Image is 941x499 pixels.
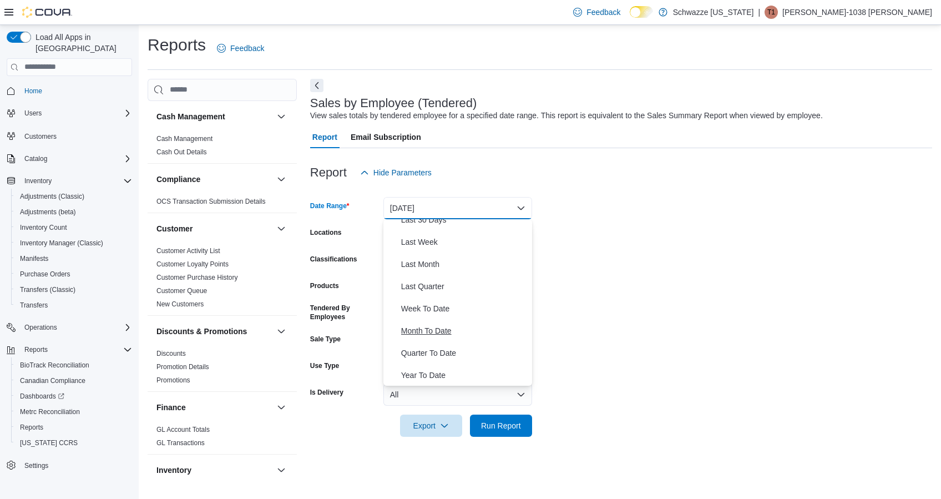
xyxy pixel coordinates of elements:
[20,458,132,472] span: Settings
[11,282,136,298] button: Transfers (Classic)
[351,126,421,148] span: Email Subscription
[310,166,347,179] h3: Report
[401,258,528,271] span: Last Month
[156,465,272,476] button: Inventory
[2,457,136,473] button: Settings
[2,151,136,167] button: Catalog
[20,152,52,165] button: Catalog
[275,222,288,235] button: Customer
[373,167,432,178] span: Hide Parameters
[275,463,288,477] button: Inventory
[24,345,48,354] span: Reports
[2,105,136,121] button: Users
[156,135,213,143] a: Cash Management
[407,415,456,437] span: Export
[401,346,528,360] span: Quarter To Date
[383,197,532,219] button: [DATE]
[569,1,625,23] a: Feedback
[356,162,436,184] button: Hide Parameters
[16,299,52,312] a: Transfers
[16,390,69,403] a: Dashboards
[148,423,297,454] div: Finance
[20,174,132,188] span: Inventory
[20,239,103,248] span: Inventory Manager (Classic)
[156,362,209,371] span: Promotion Details
[16,190,89,203] a: Adjustments (Classic)
[2,320,136,335] button: Operations
[11,266,136,282] button: Purchase Orders
[20,84,132,98] span: Home
[20,321,132,334] span: Operations
[275,401,288,414] button: Finance
[16,283,80,296] a: Transfers (Classic)
[156,300,204,308] a: New Customers
[11,357,136,373] button: BioTrack Reconciliation
[2,83,136,99] button: Home
[148,132,297,163] div: Cash Management
[20,174,56,188] button: Inventory
[310,79,323,92] button: Next
[20,208,76,216] span: Adjustments (beta)
[310,110,823,122] div: View sales totals by tendered employee for a specified date range. This report is equivalent to t...
[630,6,653,18] input: Dark Mode
[24,109,42,118] span: Users
[156,425,210,434] span: GL Account Totals
[20,129,132,143] span: Customers
[20,321,62,334] button: Operations
[400,415,462,437] button: Export
[470,415,532,437] button: Run Report
[156,148,207,156] a: Cash Out Details
[673,6,754,19] p: Schwazze [US_STATE]
[156,287,207,295] a: Customer Queue
[20,423,43,432] span: Reports
[156,223,272,234] button: Customer
[156,326,247,337] h3: Discounts & Promotions
[156,134,213,143] span: Cash Management
[156,174,272,185] button: Compliance
[20,285,75,294] span: Transfers (Classic)
[156,326,272,337] button: Discounts & Promotions
[24,323,57,332] span: Operations
[16,436,82,450] a: [US_STATE] CCRS
[11,389,136,404] a: Dashboards
[275,173,288,186] button: Compliance
[310,201,350,210] label: Date Range
[156,465,191,476] h3: Inventory
[24,154,47,163] span: Catalog
[156,111,272,122] button: Cash Management
[16,268,75,281] a: Purchase Orders
[156,174,200,185] h3: Compliance
[767,6,775,19] span: T1
[20,270,70,279] span: Purchase Orders
[156,363,209,371] a: Promotion Details
[11,189,136,204] button: Adjustments (Classic)
[20,107,46,120] button: Users
[782,6,932,19] p: [PERSON_NAME]-1038 [PERSON_NAME]
[20,152,132,165] span: Catalog
[401,213,528,226] span: Last 30 Days
[312,126,337,148] span: Report
[401,324,528,337] span: Month To Date
[11,373,136,389] button: Canadian Compliance
[20,192,84,201] span: Adjustments (Classic)
[156,402,272,413] button: Finance
[20,223,67,232] span: Inventory Count
[20,84,47,98] a: Home
[11,220,136,235] button: Inventory Count
[16,221,132,234] span: Inventory Count
[16,374,90,387] a: Canadian Compliance
[16,252,132,265] span: Manifests
[148,244,297,315] div: Customer
[11,204,136,220] button: Adjustments (beta)
[156,247,220,255] a: Customer Activity List
[156,260,229,268] a: Customer Loyalty Points
[401,235,528,249] span: Last Week
[22,7,72,18] img: Cova
[213,37,269,59] a: Feedback
[16,436,132,450] span: Washington CCRS
[156,376,190,385] span: Promotions
[156,286,207,295] span: Customer Queue
[156,198,266,205] a: OCS Transaction Submission Details
[16,190,132,203] span: Adjustments (Classic)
